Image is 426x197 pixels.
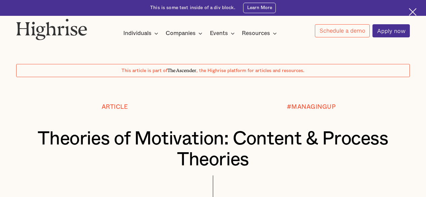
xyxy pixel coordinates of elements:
div: Article [102,104,128,110]
div: This is some text inside of a div block. [150,5,235,11]
span: , the Highrise platform for articles and resources. [196,68,304,73]
div: Resources [242,29,279,37]
div: Resources [242,29,270,37]
div: Companies [166,29,204,37]
img: Cross icon [409,8,417,16]
a: Schedule a demo [315,24,370,37]
span: The Ascender [167,67,196,72]
a: Apply now [372,24,410,37]
div: Events [210,29,228,37]
div: Companies [166,29,196,37]
div: #MANAGINGUP [287,104,336,110]
div: Individuals [123,29,152,37]
div: Events [210,29,237,37]
span: This article is part of [122,68,167,73]
h1: Theories of Motivation: Content & Process Theories [33,129,393,170]
div: Individuals [123,29,160,37]
img: Highrise logo [16,19,87,40]
a: Learn More [243,3,276,13]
